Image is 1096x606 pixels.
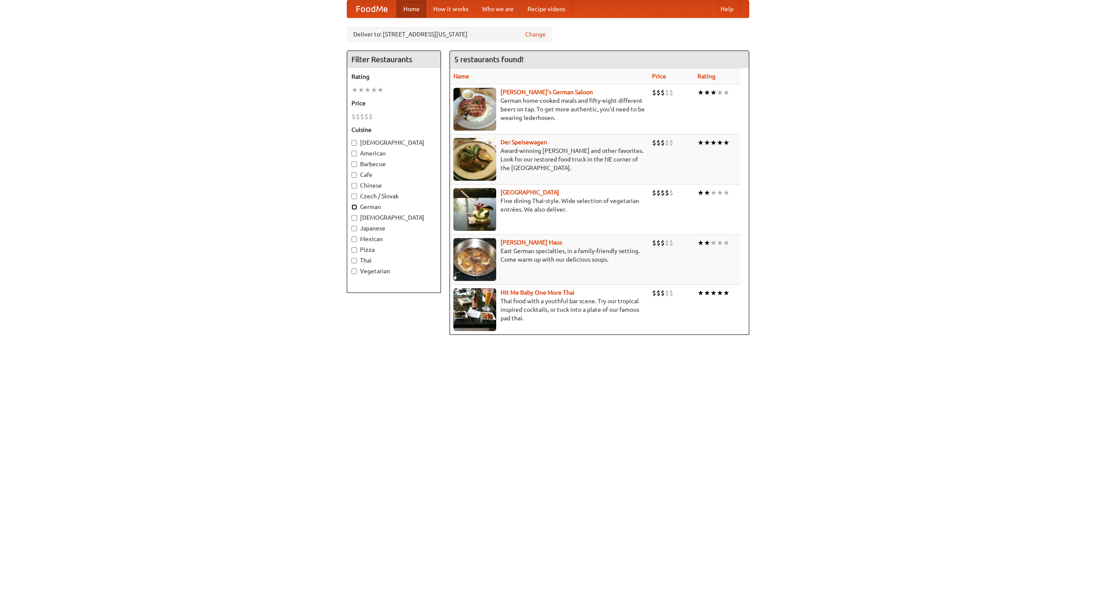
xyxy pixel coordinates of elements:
li: $ [661,188,665,197]
li: $ [656,88,661,97]
li: $ [661,238,665,248]
a: Change [525,30,546,39]
input: Thai [351,258,357,263]
img: speisewagen.jpg [453,138,496,181]
li: ★ [723,138,730,147]
li: ★ [371,85,377,95]
li: $ [652,288,656,298]
a: FoodMe [347,0,396,18]
li: $ [351,112,356,121]
li: $ [665,288,669,298]
li: ★ [710,138,717,147]
input: Cafe [351,172,357,178]
label: Barbecue [351,160,436,168]
ng-pluralize: 5 restaurants found! [454,55,524,63]
p: German home-cooked meals and fifty-eight different beers on tap. To get more authentic, you'd nee... [453,96,645,122]
label: Chinese [351,181,436,190]
li: ★ [723,88,730,97]
img: kohlhaus.jpg [453,238,496,281]
input: [DEMOGRAPHIC_DATA] [351,215,357,221]
li: ★ [364,85,371,95]
li: ★ [710,238,717,248]
li: $ [665,138,669,147]
label: [DEMOGRAPHIC_DATA] [351,213,436,222]
input: Czech / Slovak [351,194,357,199]
label: Czech / Slovak [351,192,436,200]
li: $ [665,88,669,97]
li: ★ [351,85,358,95]
li: $ [360,112,364,121]
a: [GEOGRAPHIC_DATA] [500,189,559,196]
p: Thai food with a youthful bar scene. Try our tropical inspired cocktails, or tuck into a plate of... [453,297,645,322]
p: Fine dining Thai-style. Wide selection of vegetarian entrées. We also deliver. [453,197,645,214]
li: $ [656,288,661,298]
li: ★ [358,85,364,95]
a: [PERSON_NAME] Haus [500,239,562,246]
p: Award-winning [PERSON_NAME] and other favorites. Look for our restored food truck in the NE corne... [453,146,645,172]
li: ★ [377,85,384,95]
li: $ [669,238,673,248]
a: Price [652,73,666,80]
li: $ [652,188,656,197]
li: $ [652,138,656,147]
label: Pizza [351,245,436,254]
li: $ [665,238,669,248]
input: Chinese [351,183,357,188]
li: $ [656,238,661,248]
li: $ [669,138,673,147]
li: ★ [710,288,717,298]
li: ★ [697,288,704,298]
li: $ [665,188,669,197]
label: Japanese [351,224,436,233]
h5: Price [351,99,436,107]
li: ★ [717,88,723,97]
li: $ [364,112,369,121]
a: [PERSON_NAME]'s German Saloon [500,89,593,96]
h4: Filter Restaurants [347,51,441,68]
input: Pizza [351,247,357,253]
li: ★ [697,88,704,97]
label: German [351,203,436,211]
a: Hit Me Baby One More Thai [500,289,575,296]
li: $ [656,188,661,197]
li: ★ [704,138,710,147]
li: ★ [704,288,710,298]
input: Mexican [351,236,357,242]
li: ★ [697,138,704,147]
li: ★ [717,238,723,248]
li: ★ [717,288,723,298]
input: German [351,204,357,210]
li: $ [661,88,665,97]
label: [DEMOGRAPHIC_DATA] [351,138,436,147]
li: $ [656,138,661,147]
li: $ [669,88,673,97]
li: $ [669,188,673,197]
label: Cafe [351,170,436,179]
li: ★ [710,88,717,97]
li: ★ [710,188,717,197]
li: ★ [717,138,723,147]
img: babythai.jpg [453,288,496,331]
li: ★ [723,288,730,298]
a: Der Speisewagen [500,139,547,146]
li: $ [356,112,360,121]
li: ★ [704,88,710,97]
div: Deliver to: [STREET_ADDRESS][US_STATE] [347,27,552,42]
a: Rating [697,73,715,80]
p: East German specialties, in a family-friendly setting. Come warm up with our delicious soups. [453,247,645,264]
h5: Rating [351,72,436,81]
input: Barbecue [351,161,357,167]
li: $ [661,138,665,147]
label: Mexican [351,235,436,243]
a: Name [453,73,469,80]
li: $ [652,88,656,97]
label: Vegetarian [351,267,436,275]
label: Thai [351,256,436,265]
li: $ [369,112,373,121]
li: ★ [697,238,704,248]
